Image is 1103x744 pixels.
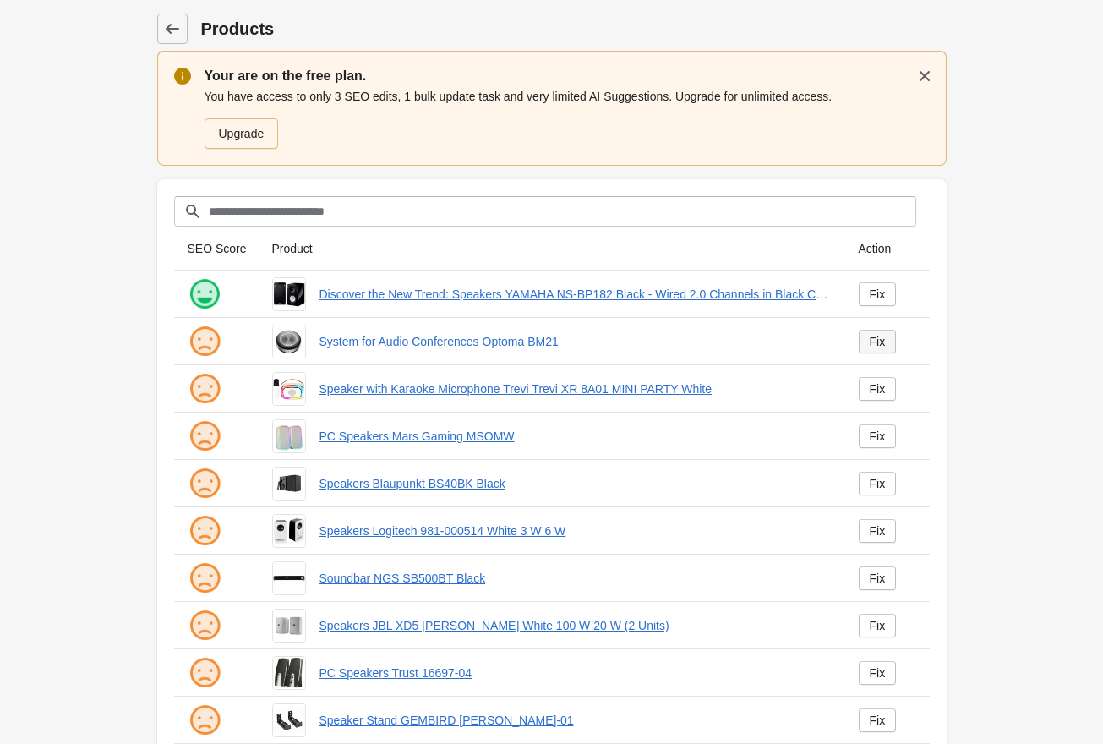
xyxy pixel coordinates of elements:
[319,428,832,445] a: PC Speakers Mars Gaming MSOMW
[319,665,832,681] a: PC Speakers Trust 16697-04
[870,572,886,585] div: Fix
[859,472,897,495] a: Fix
[870,714,886,727] div: Fix
[870,335,886,348] div: Fix
[188,609,221,643] img: sad.png
[205,86,930,150] div: You have access to only 3 SEO edits, 1 bulk update task and very limited AI Suggestions. Upgrade ...
[188,467,221,501] img: sad.png
[319,522,832,539] a: Speakers Logitech 981-000514 White 3 W 6 W
[859,614,897,637] a: Fix
[319,286,832,303] a: Discover the New Trend: Speakers YAMAHA NS-BP182 Black - Wired 2.0 Channels in Black Color
[188,419,221,453] img: sad.png
[188,514,221,548] img: sad.png
[870,619,886,632] div: Fix
[319,333,832,350] a: System for Audio Conferences Optoma BM21
[859,282,897,306] a: Fix
[205,66,930,86] p: Your are on the free plan.
[188,325,221,358] img: sad.png
[845,227,930,271] th: Action
[188,277,221,311] img: happy.png
[859,330,897,353] a: Fix
[219,127,265,140] div: Upgrade
[859,519,897,543] a: Fix
[174,227,259,271] th: SEO Score
[188,656,221,690] img: sad.png
[870,524,886,538] div: Fix
[859,708,897,732] a: Fix
[870,477,886,490] div: Fix
[319,570,832,587] a: Soundbar NGS SB500BT Black
[188,561,221,595] img: sad.png
[859,377,897,401] a: Fix
[259,227,845,271] th: Product
[859,661,897,685] a: Fix
[870,382,886,396] div: Fix
[870,666,886,680] div: Fix
[859,566,897,590] a: Fix
[319,617,832,634] a: Speakers JBL XD5 [PERSON_NAME] White 100 W 20 W (2 Units)
[870,429,886,443] div: Fix
[319,712,832,729] a: Speaker Stand GEMBIRD [PERSON_NAME]-01
[188,372,221,406] img: sad.png
[188,703,221,737] img: sad.png
[319,475,832,492] a: Speakers Blaupunkt BS40BK Black
[859,424,897,448] a: Fix
[319,380,832,397] a: Speaker with Karaoke Microphone Trevi Trevi XR 8A01 MINI PARTY White
[201,17,947,41] h1: Products
[870,287,886,301] div: Fix
[205,118,279,149] a: Upgrade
